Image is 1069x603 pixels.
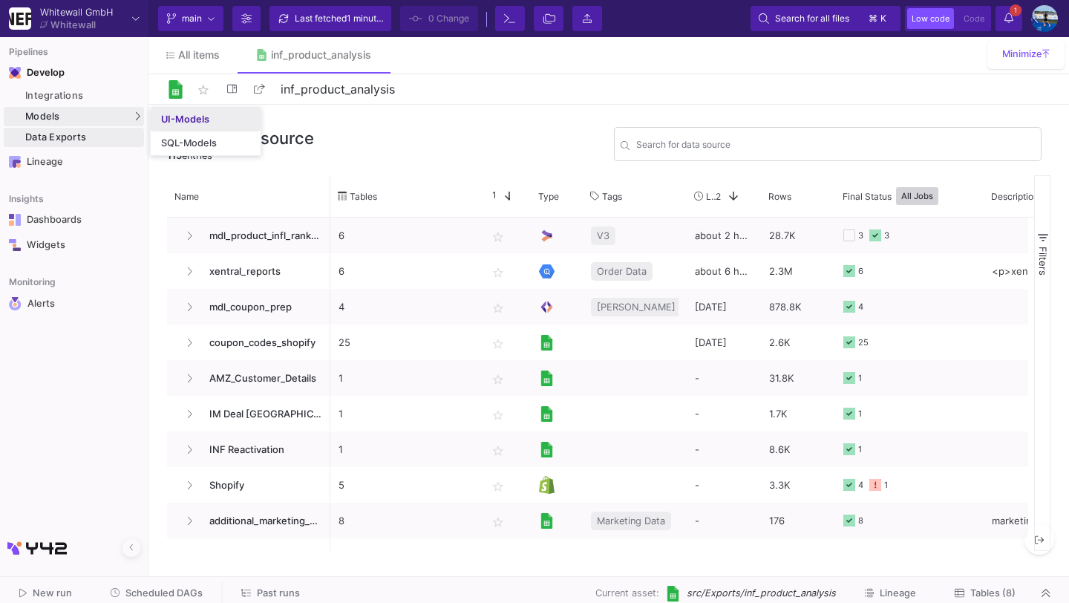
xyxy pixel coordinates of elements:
span: V3 [597,218,609,253]
p: 1 [339,361,471,396]
img: Shopify [539,476,555,494]
button: Low code [907,8,954,29]
span: Shopify [200,468,322,503]
a: Navigation iconLineage [4,150,144,174]
div: 8.6K [761,431,835,467]
img: [Legacy] Google Sheets [539,513,555,529]
p: 6 [339,254,471,289]
span: Description [991,191,1039,202]
button: 1 [996,6,1022,31]
span: Low code [912,13,949,24]
img: [Legacy] Google Sheets [539,406,555,422]
span: xentral_reports [200,254,322,289]
div: 878.8K [761,289,835,325]
div: about 6 hours ago [687,253,761,289]
span: Models [25,111,60,123]
button: Search for all files⌘k [751,6,900,31]
div: Final Status [843,179,963,213]
span: Tags [602,191,622,202]
a: Integrations [4,86,144,105]
a: Navigation iconWidgets [4,233,144,257]
span: Marketing Data [597,539,665,574]
span: k [880,10,886,27]
span: additional_marketing_expenses_monthly [200,503,322,538]
div: - [687,396,761,431]
span: Scheduled DAGs [125,587,203,599]
img: Navigation icon [9,156,21,168]
span: All items [178,49,220,61]
div: Whitewall GmbH [40,7,113,17]
img: SQL Model [539,299,555,315]
span: ⌘ [869,10,877,27]
span: 1 [1010,4,1021,16]
span: [PERSON_NAME] [597,290,676,325]
div: 176 [761,503,835,538]
span: Search for all files [775,7,849,30]
div: 1 [858,397,862,431]
div: - [687,431,761,467]
span: affiliate_input_data [200,539,322,574]
div: 1.7K [761,396,835,431]
div: 25 [858,325,869,360]
p: 6 [339,218,471,253]
mat-expansion-panel-header: Navigation iconDevelop [4,61,144,85]
span: IM Deal [GEOGRAPHIC_DATA] [200,397,322,431]
span: Rows [768,191,791,202]
span: main [182,7,202,30]
img: Navigation icon [9,297,22,310]
div: Data Exports [25,131,140,143]
span: src/Exports/inf_product_analysis [687,586,836,600]
input: Search for name, tables, ... [636,141,1035,152]
div: 1 [858,432,862,467]
span: Tables (8) [970,587,1016,599]
p: 5 [339,468,471,503]
div: Develop [27,67,49,79]
div: SQL-Models [161,137,217,149]
div: - [687,360,761,396]
p: 1 [339,539,471,574]
div: [DATE] [687,325,761,360]
div: 1 [884,468,888,503]
div: 6 [858,254,863,289]
img: Navigation icon [9,239,21,251]
a: Data Exports [4,128,144,147]
span: mdl_product_infl_rank_master_pg [200,218,322,253]
div: 8 [858,503,863,538]
div: 3.3K [761,467,835,503]
p: 8 [339,503,471,538]
mat-icon: star_border [194,81,212,99]
span: Past runs [257,587,300,599]
span: Tables [350,191,377,202]
span: Current asset: [595,586,659,600]
img: Navigation icon [9,214,21,226]
div: - [687,503,761,538]
div: - [687,467,761,503]
a: Navigation iconAlerts [4,291,144,316]
div: UI-Models [161,114,209,126]
img: Logo [166,80,185,99]
span: Filters [1037,247,1049,276]
div: 1 [858,361,862,396]
div: 2.3M [761,253,835,289]
img: Navigation icon [9,67,21,79]
p: 1 [339,432,471,467]
p: 4 [339,290,471,325]
div: 3 [884,218,889,253]
div: [DATE] [687,289,761,325]
div: Lineage [27,156,123,168]
img: AEdFTp4_RXFoBzJxSaYPMZp7Iyigz82078j9C0hFtL5t=s96-c [1031,5,1058,32]
span: 1 minute ago [347,13,399,24]
div: Integrations [25,90,140,102]
span: 1 [486,189,497,203]
div: 3 [858,218,863,253]
span: coupon_codes_shopify [200,325,322,360]
span: New run [33,587,72,599]
img: YZ4Yr8zUCx6JYM5gIgaTIQYeTXdcwQjnYC8iZtTV.png [9,7,31,30]
img: [Legacy] Google BigQuery [539,264,555,279]
span: 115 [167,150,182,161]
img: Tab icon [255,49,268,62]
div: 28.7K [761,218,835,253]
div: inf_product_analysis [271,49,371,61]
div: Last fetched [295,7,384,30]
img: UI Model [539,228,555,244]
